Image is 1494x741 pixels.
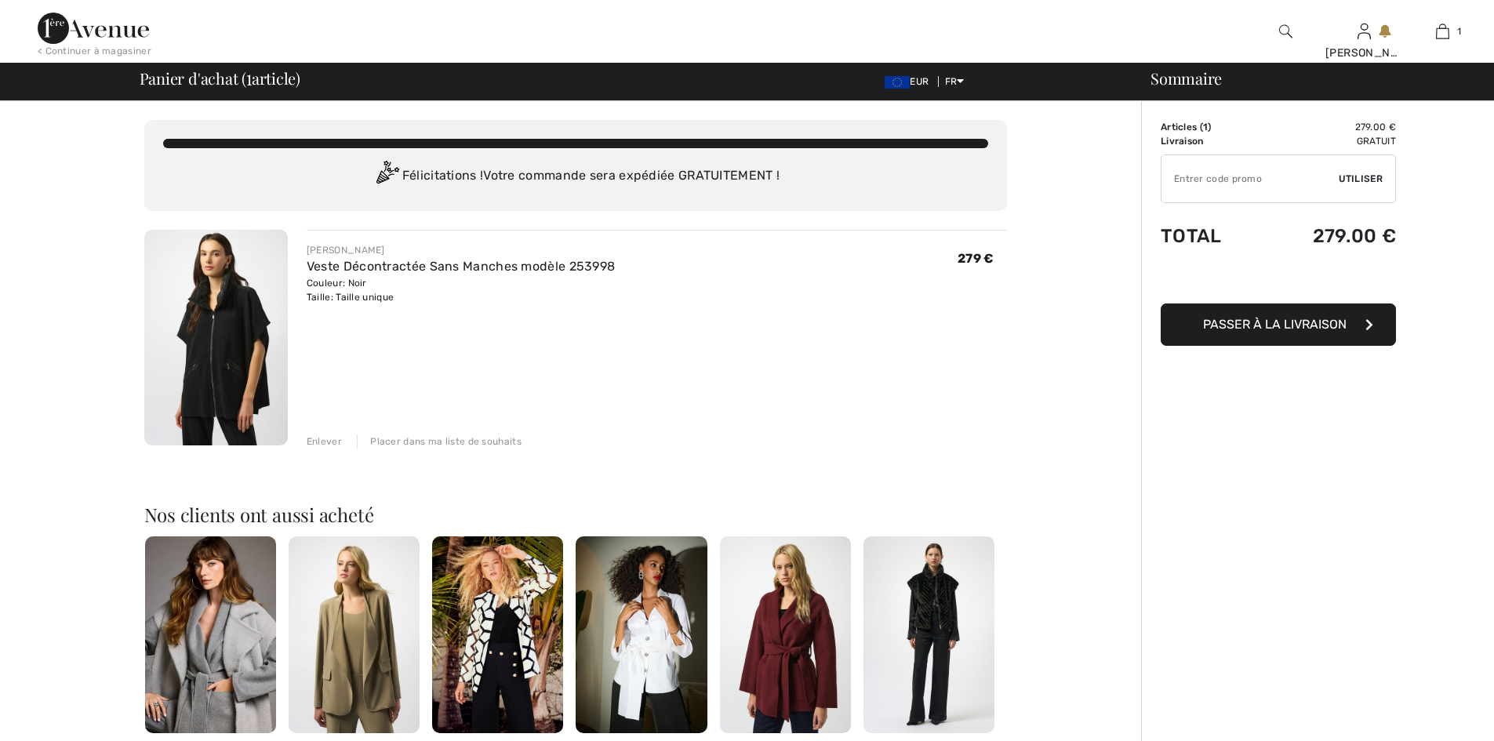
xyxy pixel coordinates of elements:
[863,536,994,733] img: Veste en Fausse Fourrure modèle 254906
[1436,22,1449,41] img: Mon panier
[945,76,965,87] span: FR
[289,536,420,733] img: Col Châle Ouvert modèle 253005
[1161,120,1260,134] td: Articles ( )
[371,161,402,192] img: Congratulation2.svg
[163,161,988,192] div: Félicitations ! Votre commande sera expédiée GRATUITEMENT !
[885,76,935,87] span: EUR
[1404,22,1481,41] a: 1
[1161,209,1260,263] td: Total
[576,536,707,733] img: Haut Ceinturée Chic Col V modèle 253797
[1358,22,1371,41] img: Mes infos
[140,71,301,86] span: Panier d'achat ( article)
[1339,172,1383,186] span: Utiliser
[307,434,342,449] div: Enlever
[1260,134,1396,148] td: Gratuit
[357,434,522,449] div: Placer dans ma liste de souhaits
[145,536,276,733] img: Manteau Col Châle modèle 253958
[1325,45,1402,61] div: [PERSON_NAME]
[307,243,616,257] div: [PERSON_NAME]
[1161,155,1339,202] input: Code promo
[1203,122,1208,133] span: 1
[1203,317,1347,332] span: Passer à la livraison
[246,67,252,87] span: 1
[1260,120,1396,134] td: 279.00 €
[1457,24,1461,38] span: 1
[307,259,616,274] a: Veste Décontractée Sans Manches modèle 253998
[1132,71,1485,86] div: Sommaire
[38,13,149,44] img: 1ère Avenue
[38,44,151,58] div: < Continuer à magasiner
[144,505,1007,524] h2: Nos clients ont aussi acheté
[432,536,563,733] img: Manteau Longueur Hanche Géométrique modèle 241905
[958,251,994,266] span: 279 €
[1260,209,1396,263] td: 279.00 €
[885,76,910,89] img: Euro
[1161,263,1396,298] iframe: PayPal
[1358,24,1371,38] a: Se connecter
[1161,134,1260,148] td: Livraison
[307,276,616,304] div: Couleur: Noir Taille: Taille unique
[1161,303,1396,346] button: Passer à la livraison
[1279,22,1292,41] img: recherche
[144,230,288,445] img: Veste Décontractée Sans Manches modèle 253998
[720,536,851,733] img: Manteau Blazer Décontracté modèle 253952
